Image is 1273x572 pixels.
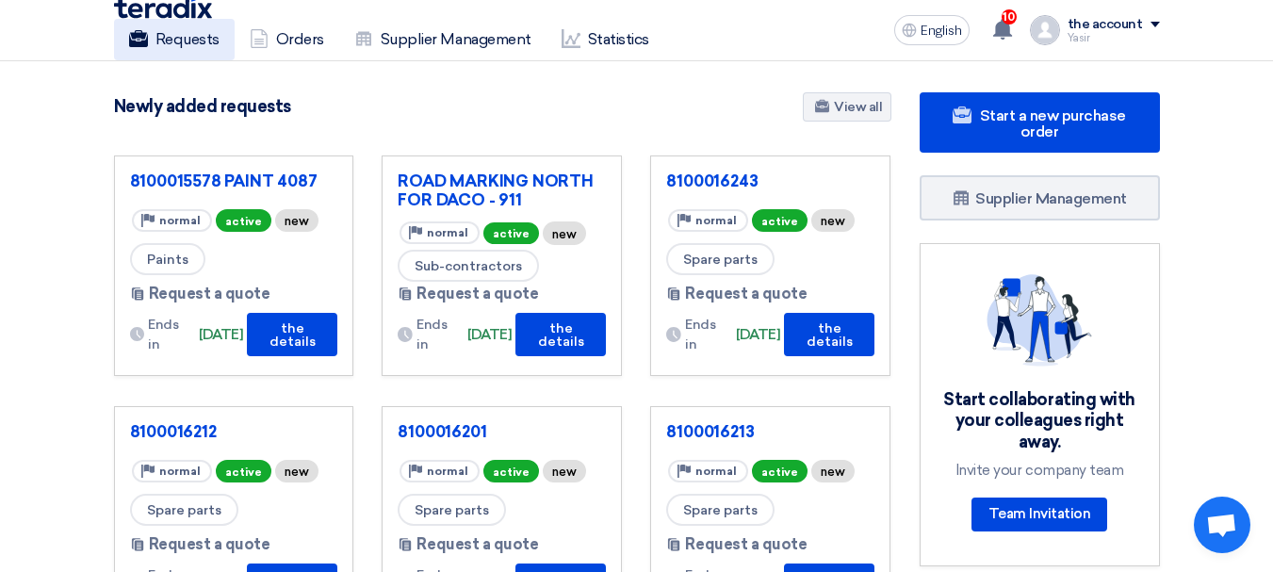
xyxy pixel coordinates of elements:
[666,422,754,441] font: 8100016213
[987,274,1092,367] img: invite_your_team.svg
[398,172,606,209] a: ROAD MARKING NORTH FOR DACO - 911
[415,502,489,518] font: Spare parts
[398,422,486,441] font: 8100016201
[538,320,584,350] font: the details
[398,172,593,209] font: ROAD MARKING NORTH FOR DACO - 911
[159,465,201,478] font: normal
[285,465,309,479] font: new
[130,172,338,190] a: 8100015578 PAINT 4087
[247,313,337,356] button: the details
[695,465,737,478] font: normal
[147,502,221,518] font: Spare parts
[515,313,606,356] button: the details
[821,214,845,228] font: new
[685,535,807,553] font: Request a quote
[148,317,178,352] font: Ends in
[807,320,853,350] font: the details
[821,465,845,479] font: new
[416,317,447,352] font: Ends in
[943,389,1134,452] font: Start collaborating with your colleagues right away.
[894,15,970,45] button: English
[736,326,780,343] font: [DATE]
[147,252,188,268] font: Paints
[975,189,1127,207] font: Supplier Management
[980,106,1126,140] font: Start a new purchase order
[761,466,798,479] font: active
[493,466,530,479] font: active
[803,92,890,122] a: View all
[955,462,1123,479] font: Invite your company team
[666,172,874,190] a: 8100016243
[427,226,468,239] font: normal
[588,30,649,48] font: Statistics
[921,23,962,39] font: English
[834,99,882,115] font: View all
[416,285,538,302] font: Request a quote
[666,172,758,190] font: 8100016243
[199,326,243,343] font: [DATE]
[1068,16,1143,32] font: the account
[552,465,577,479] font: new
[1068,32,1090,44] font: Yasir
[761,215,798,228] font: active
[547,19,664,60] a: Statistics
[666,422,874,441] a: 8100016213
[269,320,316,350] font: the details
[1194,497,1250,553] div: Open chat
[988,505,1091,522] font: Team Invitation
[149,535,270,553] font: Request a quote
[683,502,758,518] font: Spare parts
[285,214,309,228] font: new
[114,96,291,117] font: Newly added requests
[276,30,324,48] font: Orders
[159,214,201,227] font: normal
[381,30,531,48] font: Supplier Management
[971,498,1108,531] a: Team Invitation
[552,227,577,241] font: new
[339,19,547,60] a: Supplier Management
[784,313,874,356] button: the details
[415,258,522,274] font: Sub-contractors
[467,326,512,343] font: [DATE]
[130,422,217,441] font: 8100016212
[1030,15,1060,45] img: profile_test.png
[1003,10,1015,24] font: 10
[416,535,538,553] font: Request a quote
[149,285,270,302] font: Request a quote
[685,317,715,352] font: Ends in
[225,215,262,228] font: active
[493,227,530,240] font: active
[235,19,339,60] a: Orders
[130,422,338,441] a: 8100016212
[225,466,262,479] font: active
[114,19,235,60] a: Requests
[155,30,220,48] font: Requests
[427,465,468,478] font: normal
[683,252,758,268] font: Spare parts
[920,175,1160,221] a: Supplier Management
[398,422,606,441] a: 8100016201
[130,172,318,190] font: 8100015578 PAINT 4087
[695,214,737,227] font: normal
[685,285,807,302] font: Request a quote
